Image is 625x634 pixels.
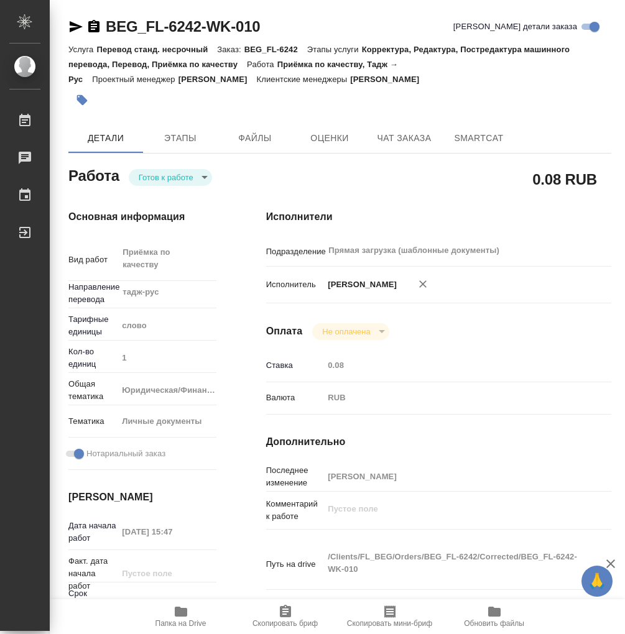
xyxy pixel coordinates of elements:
span: Скопировать бриф [252,619,318,628]
p: Последнее изменение [266,464,324,489]
div: RUB [323,387,582,408]
h4: Основная информация [68,209,216,224]
div: слово [118,315,230,336]
h4: [PERSON_NAME] [68,490,216,505]
p: Проектный менеджер [92,75,178,84]
button: Не оплачена [318,326,374,337]
p: Факт. дата начала работ [68,555,118,592]
p: [PERSON_NAME] [178,75,257,84]
p: Комментарий к работе [266,498,324,523]
span: Обновить файлы [464,619,524,628]
button: Скопировать ссылку [86,19,101,34]
input: Пустое поле [118,523,216,541]
div: Личные документы [118,411,230,432]
p: Срок завершения работ [68,587,118,625]
p: Услуга [68,45,96,54]
div: Готов к работе [312,323,389,340]
input: Пустое поле [118,349,216,367]
h4: Оплата [266,324,303,339]
button: 🙏 [581,566,613,597]
p: BEG_FL-6242 [244,45,307,54]
input: Пустое поле [323,356,582,374]
button: Скопировать ссылку для ЯМессенджера [68,19,83,34]
p: Заказ: [217,45,244,54]
h4: Исполнители [266,209,611,224]
span: Файлы [225,131,285,146]
p: Перевод станд. несрочный [96,45,217,54]
h2: 0.08 RUB [532,168,597,190]
button: Удалить исполнителя [409,270,437,298]
span: Чат заказа [374,131,434,146]
input: Пустое поле [323,467,582,485]
p: Направление перевода [68,281,118,306]
p: [PERSON_NAME] [323,278,397,291]
h4: Дополнительно [266,434,611,449]
p: Тарифные единицы [68,313,118,338]
div: Юридическая/Финансовая [118,380,230,401]
input: Пустое поле [118,597,216,615]
span: SmartCat [449,131,509,146]
button: Готов к работе [135,172,197,183]
p: Работа [247,60,277,69]
h2: Работа [68,163,119,186]
span: Скопировать мини-бриф [347,619,432,628]
textarea: /Clients/FL_BEG/Orders/BEG_FL-6242/Corrected/BEG_FL-6242-WK-010 [323,546,582,580]
span: 🙏 [586,568,608,594]
button: Скопировать мини-бриф [338,599,442,634]
p: Кол-во единиц [68,346,118,370]
button: Скопировать бриф [233,599,338,634]
p: Общая тематика [68,378,118,403]
input: Пустое поле [118,564,216,582]
span: [PERSON_NAME] детали заказа [453,21,577,33]
span: Папка на Drive [155,619,206,628]
span: Нотариальный заказ [86,448,165,460]
p: Валюта [266,392,324,404]
button: Обновить файлы [442,599,547,634]
button: Папка на Drive [129,599,233,634]
span: Этапы [150,131,210,146]
p: Ставка [266,359,324,372]
button: Добавить тэг [68,86,96,114]
p: Подразделение [266,246,324,258]
p: Дата начала работ [68,520,118,544]
p: Путь на drive [266,558,324,571]
p: Клиентские менеджеры [257,75,351,84]
div: Готов к работе [129,169,212,186]
span: Оценки [300,131,359,146]
p: Этапы услуги [307,45,362,54]
a: BEG_FL-6242-WK-010 [106,18,260,35]
span: Детали [76,131,136,146]
p: Тематика [68,415,118,428]
p: Исполнитель [266,278,324,291]
p: Вид работ [68,254,118,266]
p: [PERSON_NAME] [350,75,428,84]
